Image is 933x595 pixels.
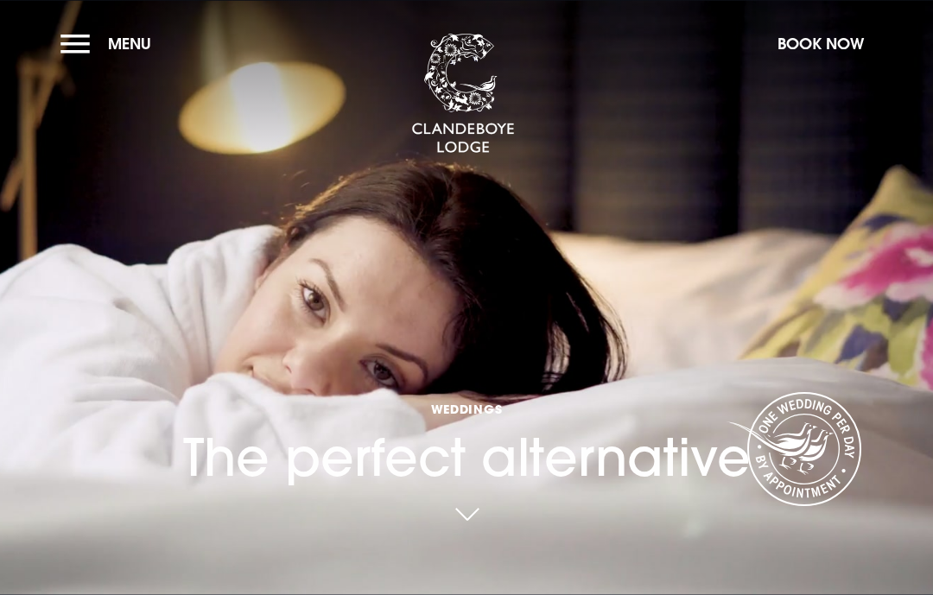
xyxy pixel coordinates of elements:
[60,25,160,62] button: Menu
[183,326,751,488] h1: The perfect alternative
[108,34,151,54] span: Menu
[769,25,873,62] button: Book Now
[411,34,515,155] img: Clandeboye Lodge
[183,401,751,417] span: Weddings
